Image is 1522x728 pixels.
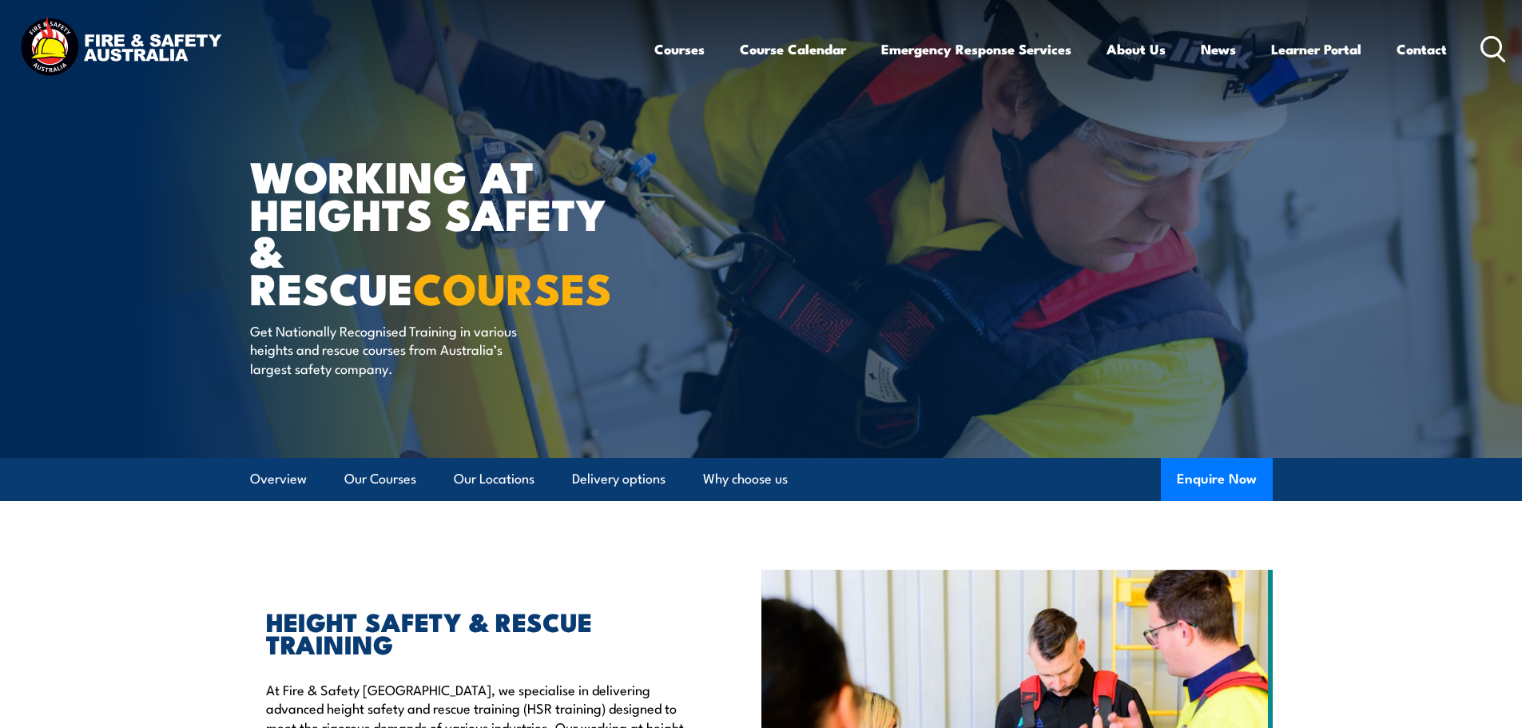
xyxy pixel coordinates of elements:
a: Learner Portal [1271,28,1361,70]
a: Why choose us [703,458,788,500]
a: Overview [250,458,307,500]
a: Courses [654,28,705,70]
a: Delivery options [572,458,666,500]
h1: WORKING AT HEIGHTS SAFETY & RESCUE [250,157,645,306]
button: Enquire Now [1161,458,1273,501]
h2: HEIGHT SAFETY & RESCUE TRAINING [266,610,688,654]
a: Emergency Response Services [881,28,1071,70]
a: Our Courses [344,458,416,500]
a: News [1201,28,1236,70]
strong: COURSES [413,253,612,320]
a: Contact [1397,28,1447,70]
a: Our Locations [454,458,534,500]
a: Course Calendar [740,28,846,70]
p: Get Nationally Recognised Training in various heights and rescue courses from Australia’s largest... [250,321,542,377]
a: About Us [1107,28,1166,70]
